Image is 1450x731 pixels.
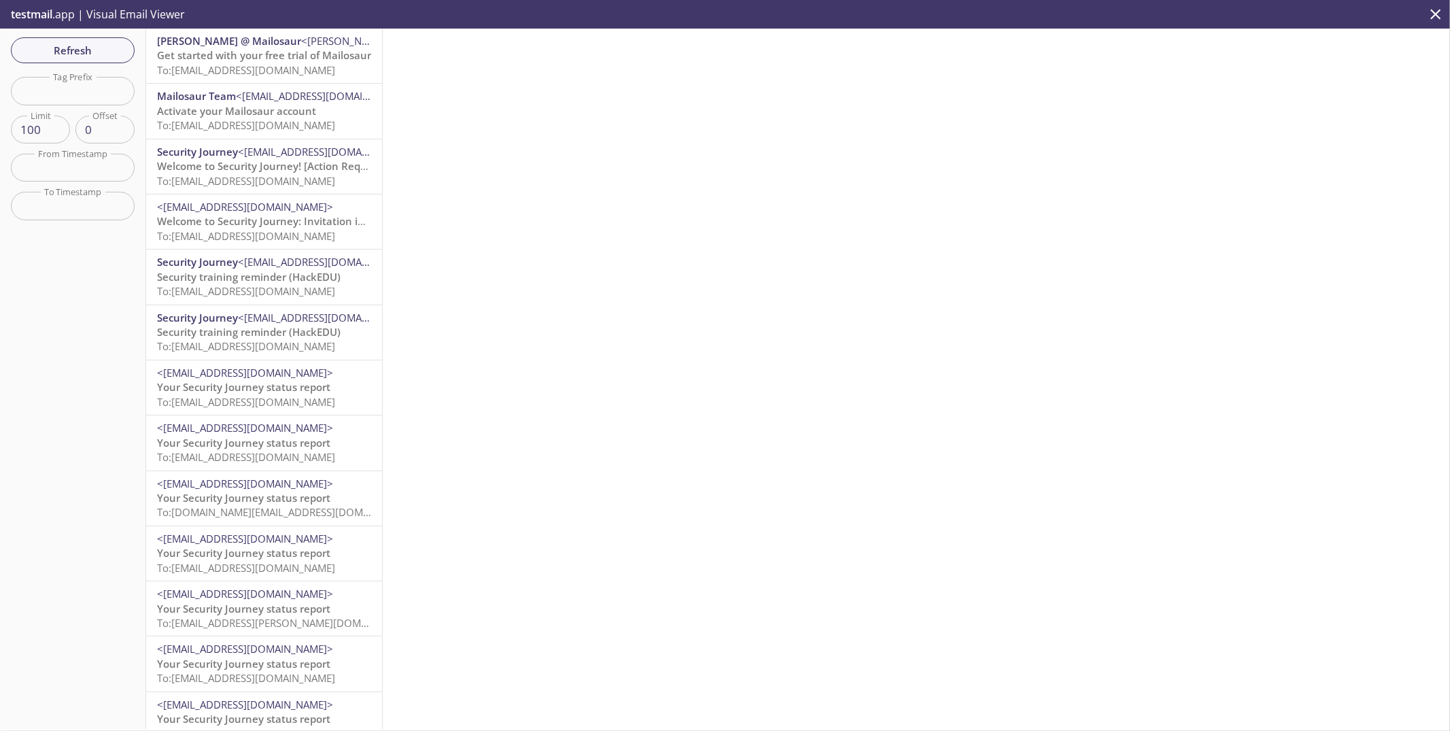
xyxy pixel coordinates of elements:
[157,63,335,77] span: To: [EMAIL_ADDRESS][DOMAIN_NAME]
[157,546,330,560] span: Your Security Journey status report
[146,636,382,691] div: <[EMAIL_ADDRESS][DOMAIN_NAME]>Your Security Journey status reportTo:[EMAIL_ADDRESS][DOMAIN_NAME]
[146,84,382,138] div: Mailosaur Team<[EMAIL_ADDRESS][DOMAIN_NAME]>Activate your Mailosaur accountTo:[EMAIL_ADDRESS][DOM...
[157,491,330,505] span: Your Security Journey status report
[157,532,333,545] span: <[EMAIL_ADDRESS][DOMAIN_NAME]>
[157,284,335,298] span: To: [EMAIL_ADDRESS][DOMAIN_NAME]
[11,7,52,22] span: testmail
[238,255,414,269] span: <[EMAIL_ADDRESS][DOMAIN_NAME]>
[157,118,335,132] span: To: [EMAIL_ADDRESS][DOMAIN_NAME]
[157,436,330,449] span: Your Security Journey status report
[157,159,390,173] span: Welcome to Security Journey! [Action Required]
[157,214,413,228] span: Welcome to Security Journey: Invitation instructions
[157,587,333,600] span: <[EMAIL_ADDRESS][DOMAIN_NAME]>
[157,561,335,575] span: To: [EMAIL_ADDRESS][DOMAIN_NAME]
[157,270,341,284] span: Security training reminder (HackEDU)
[157,602,330,615] span: Your Security Journey status report
[157,505,415,519] span: To: [DOMAIN_NAME][EMAIL_ADDRESS][DOMAIN_NAME]
[157,698,333,711] span: <[EMAIL_ADDRESS][DOMAIN_NAME]>
[301,34,555,48] span: <[PERSON_NAME][EMAIL_ADDRESS][DOMAIN_NAME]>
[238,145,414,158] span: <[EMAIL_ADDRESS][DOMAIN_NAME]>
[146,415,382,470] div: <[EMAIL_ADDRESS][DOMAIN_NAME]>Your Security Journey status reportTo:[EMAIL_ADDRESS][DOMAIN_NAME]
[157,229,335,243] span: To: [EMAIL_ADDRESS][DOMAIN_NAME]
[146,305,382,360] div: Security Journey<[EMAIL_ADDRESS][DOMAIN_NAME]>Security training reminder (HackEDU)To:[EMAIL_ADDRE...
[157,311,238,324] span: Security Journey
[146,250,382,304] div: Security Journey<[EMAIL_ADDRESS][DOMAIN_NAME]>Security training reminder (HackEDU)To:[EMAIL_ADDRE...
[157,145,238,158] span: Security Journey
[146,194,382,249] div: <[EMAIL_ADDRESS][DOMAIN_NAME]>Welcome to Security Journey: Invitation instructionsTo:[EMAIL_ADDRE...
[157,34,301,48] span: [PERSON_NAME] @ Mailosaur
[146,471,382,526] div: <[EMAIL_ADDRESS][DOMAIN_NAME]>Your Security Journey status reportTo:[DOMAIN_NAME][EMAIL_ADDRESS][...
[157,642,333,656] span: <[EMAIL_ADDRESS][DOMAIN_NAME]>
[146,526,382,581] div: <[EMAIL_ADDRESS][DOMAIN_NAME]>Your Security Journey status reportTo:[EMAIL_ADDRESS][DOMAIN_NAME]
[157,671,335,685] span: To: [EMAIL_ADDRESS][DOMAIN_NAME]
[157,200,333,214] span: <[EMAIL_ADDRESS][DOMAIN_NAME]>
[157,421,333,435] span: <[EMAIL_ADDRESS][DOMAIN_NAME]>
[146,360,382,415] div: <[EMAIL_ADDRESS][DOMAIN_NAME]>Your Security Journey status reportTo:[EMAIL_ADDRESS][DOMAIN_NAME]
[157,366,333,379] span: <[EMAIL_ADDRESS][DOMAIN_NAME]>
[157,89,236,103] span: Mailosaur Team
[157,395,335,409] span: To: [EMAIL_ADDRESS][DOMAIN_NAME]
[238,311,414,324] span: <[EMAIL_ADDRESS][DOMAIN_NAME]>
[157,477,333,490] span: <[EMAIL_ADDRESS][DOMAIN_NAME]>
[157,48,371,62] span: Get started with your free trial of Mailosaur
[157,450,335,464] span: To: [EMAIL_ADDRESS][DOMAIN_NAME]
[157,104,316,118] span: Activate your Mailosaur account
[11,37,135,63] button: Refresh
[146,29,382,83] div: [PERSON_NAME] @ Mailosaur<[PERSON_NAME][EMAIL_ADDRESS][DOMAIN_NAME]>Get started with your free tr...
[157,174,335,188] span: To: [EMAIL_ADDRESS][DOMAIN_NAME]
[146,581,382,636] div: <[EMAIL_ADDRESS][DOMAIN_NAME]>Your Security Journey status reportTo:[EMAIL_ADDRESS][PERSON_NAME][...
[22,41,124,59] span: Refresh
[236,89,412,103] span: <[EMAIL_ADDRESS][DOMAIN_NAME]>
[157,616,413,630] span: To: [EMAIL_ADDRESS][PERSON_NAME][DOMAIN_NAME]
[157,255,238,269] span: Security Journey
[157,380,330,394] span: Your Security Journey status report
[157,339,335,353] span: To: [EMAIL_ADDRESS][DOMAIN_NAME]
[157,712,330,726] span: Your Security Journey status report
[146,139,382,194] div: Security Journey<[EMAIL_ADDRESS][DOMAIN_NAME]>Welcome to Security Journey! [Action Required]To:[E...
[157,657,330,670] span: Your Security Journey status report
[157,325,341,339] span: Security training reminder (HackEDU)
